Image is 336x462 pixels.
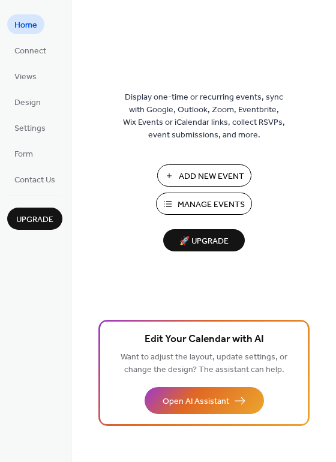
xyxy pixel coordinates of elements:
[156,193,252,215] button: Manage Events
[170,233,238,250] span: 🚀 Upgrade
[14,71,37,83] span: Views
[14,19,37,32] span: Home
[123,91,285,142] span: Display one-time or recurring events, sync with Google, Outlook, Zoom, Eventbrite, Wix Events or ...
[14,148,33,161] span: Form
[14,45,46,58] span: Connect
[7,40,53,60] a: Connect
[14,97,41,109] span: Design
[145,331,264,348] span: Edit Your Calendar with AI
[157,164,251,187] button: Add New Event
[163,229,245,251] button: 🚀 Upgrade
[179,170,244,183] span: Add New Event
[7,208,62,230] button: Upgrade
[7,143,40,163] a: Form
[121,349,287,378] span: Want to adjust the layout, update settings, or change the design? The assistant can help.
[145,387,264,414] button: Open AI Assistant
[14,122,46,135] span: Settings
[7,66,44,86] a: Views
[16,214,53,226] span: Upgrade
[7,169,62,189] a: Contact Us
[178,199,245,211] span: Manage Events
[7,92,48,112] a: Design
[14,174,55,187] span: Contact Us
[7,118,53,137] a: Settings
[7,14,44,34] a: Home
[163,395,229,408] span: Open AI Assistant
